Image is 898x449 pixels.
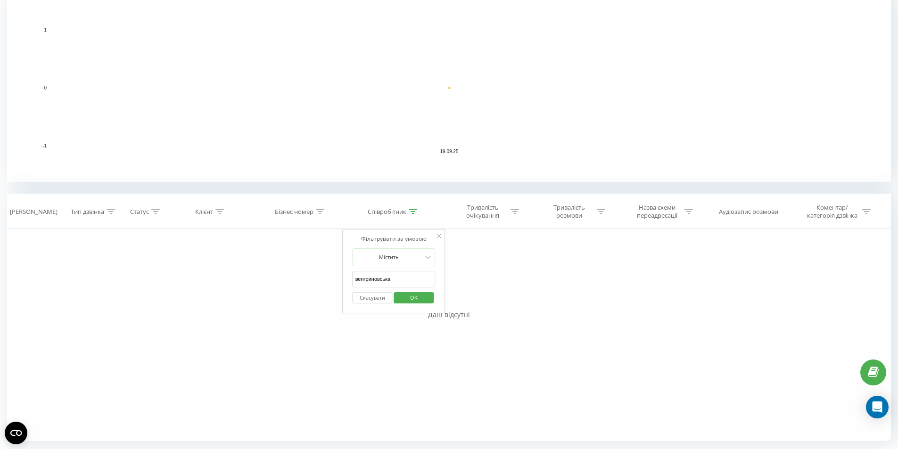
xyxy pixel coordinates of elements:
button: OK [394,292,434,304]
div: Співробітник [368,208,406,216]
text: -1 [42,143,47,148]
div: Дані відсутні [7,310,891,319]
div: Open Intercom Messenger [866,396,889,418]
div: Тривалість розмови [544,204,594,220]
div: Коментар/категорія дзвінка [805,204,860,220]
div: Тип дзвінка [71,208,104,216]
text: 19.09.25 [440,149,459,154]
button: Open CMP widget [5,422,27,444]
div: Бізнес номер [275,208,313,216]
text: 0 [44,85,47,90]
div: Фільтрувати за умовою [353,234,436,244]
input: Введіть значення [353,271,436,287]
div: Статус [130,208,149,216]
span: OK [401,290,427,305]
div: Тривалість очікування [458,204,508,220]
button: Скасувати [353,292,393,304]
text: 1 [44,27,47,33]
div: [PERSON_NAME] [10,208,58,216]
div: Клієнт [195,208,213,216]
div: Назва схеми переадресації [632,204,682,220]
div: Аудіозапис розмови [719,208,778,216]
